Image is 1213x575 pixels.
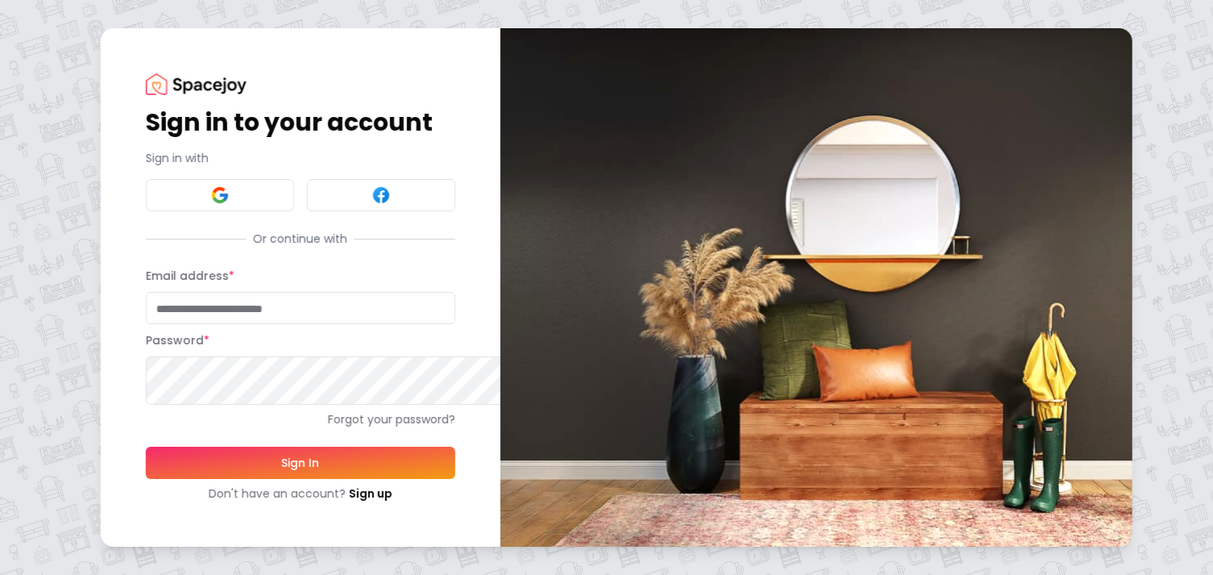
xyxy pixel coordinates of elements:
img: Spacejoy Logo [145,73,246,95]
label: Email address [145,268,234,284]
img: banner [500,28,1132,547]
img: Facebook signin [371,185,390,205]
p: Sign in with [145,150,455,166]
a: Sign up [348,485,392,502]
a: Forgot your password? [145,411,455,427]
h1: Sign in to your account [145,108,455,137]
button: Sign In [145,447,455,479]
span: Or continue with [247,231,354,247]
div: Don't have an account? [145,485,455,502]
img: Google signin [210,185,229,205]
label: Password [145,332,209,348]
